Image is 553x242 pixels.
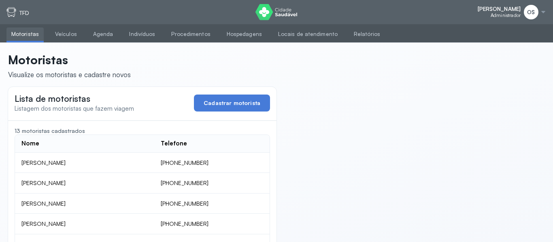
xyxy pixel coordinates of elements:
[15,127,270,135] div: 13 motoristas cadastrados
[255,4,297,20] img: logo do Cidade Saudável
[6,27,44,41] a: Motoristas
[15,105,134,112] span: Listagem dos motoristas que fazem viagem
[154,173,270,194] td: [PHONE_NUMBER]
[154,194,270,214] td: [PHONE_NUMBER]
[154,214,270,234] td: [PHONE_NUMBER]
[15,194,154,214] td: [PERSON_NAME]
[8,53,131,67] p: Motoristas
[15,173,154,194] td: [PERSON_NAME]
[15,153,154,173] td: [PERSON_NAME]
[491,13,521,18] span: Administrador
[166,27,215,41] a: Procedimentos
[15,93,90,104] span: Lista de motoristas
[478,6,521,13] span: [PERSON_NAME]
[124,27,160,41] a: Indivíduos
[21,140,39,147] div: Nome
[194,95,270,112] button: Cadastrar motorista
[50,27,82,41] a: Veículos
[6,7,16,17] img: tfd.svg
[8,70,131,79] div: Visualize os motoristas e cadastre novos
[527,9,535,16] span: OS
[273,27,342,41] a: Locais de atendimento
[349,27,385,41] a: Relatórios
[15,214,154,234] td: [PERSON_NAME]
[154,153,270,173] td: [PHONE_NUMBER]
[161,140,187,147] div: Telefone
[222,27,267,41] a: Hospedagens
[19,10,29,17] p: TFD
[88,27,118,41] a: Agenda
